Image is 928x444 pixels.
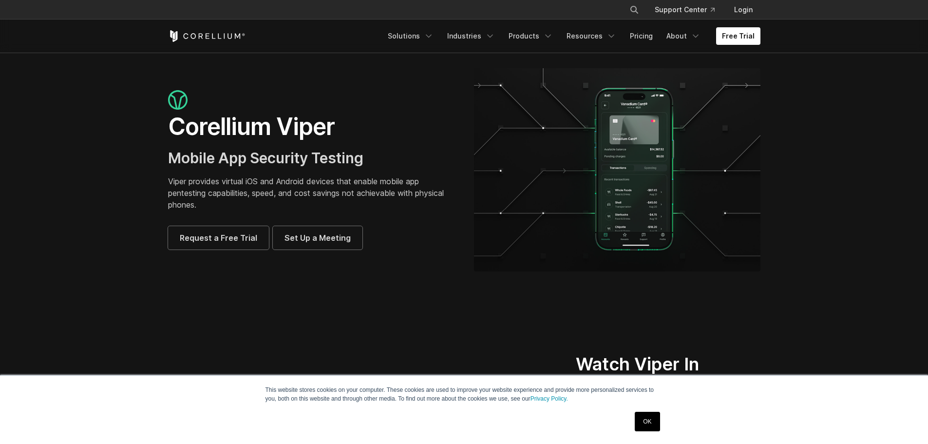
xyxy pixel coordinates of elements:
[625,1,643,19] button: Search
[726,1,760,19] a: Login
[168,226,269,250] a: Request a Free Trial
[561,27,622,45] a: Resources
[661,27,706,45] a: About
[576,353,723,397] h2: Watch Viper In Action
[716,27,760,45] a: Free Trial
[441,27,501,45] a: Industries
[265,386,663,403] p: This website stores cookies on your computer. These cookies are used to improve your website expe...
[168,175,455,211] p: Viper provides virtual iOS and Android devices that enable mobile app pentesting capabilities, sp...
[647,1,722,19] a: Support Center
[635,412,660,431] a: OK
[168,112,455,141] h1: Corellium Viper
[382,27,760,45] div: Navigation Menu
[618,1,760,19] div: Navigation Menu
[168,149,363,167] span: Mobile App Security Testing
[168,30,246,42] a: Corellium Home
[284,232,351,244] span: Set Up a Meeting
[530,395,568,402] a: Privacy Policy.
[624,27,659,45] a: Pricing
[503,27,559,45] a: Products
[180,232,257,244] span: Request a Free Trial
[168,90,188,110] img: viper_icon_large
[273,226,362,250] a: Set Up a Meeting
[474,68,760,271] img: viper_hero
[382,27,439,45] a: Solutions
